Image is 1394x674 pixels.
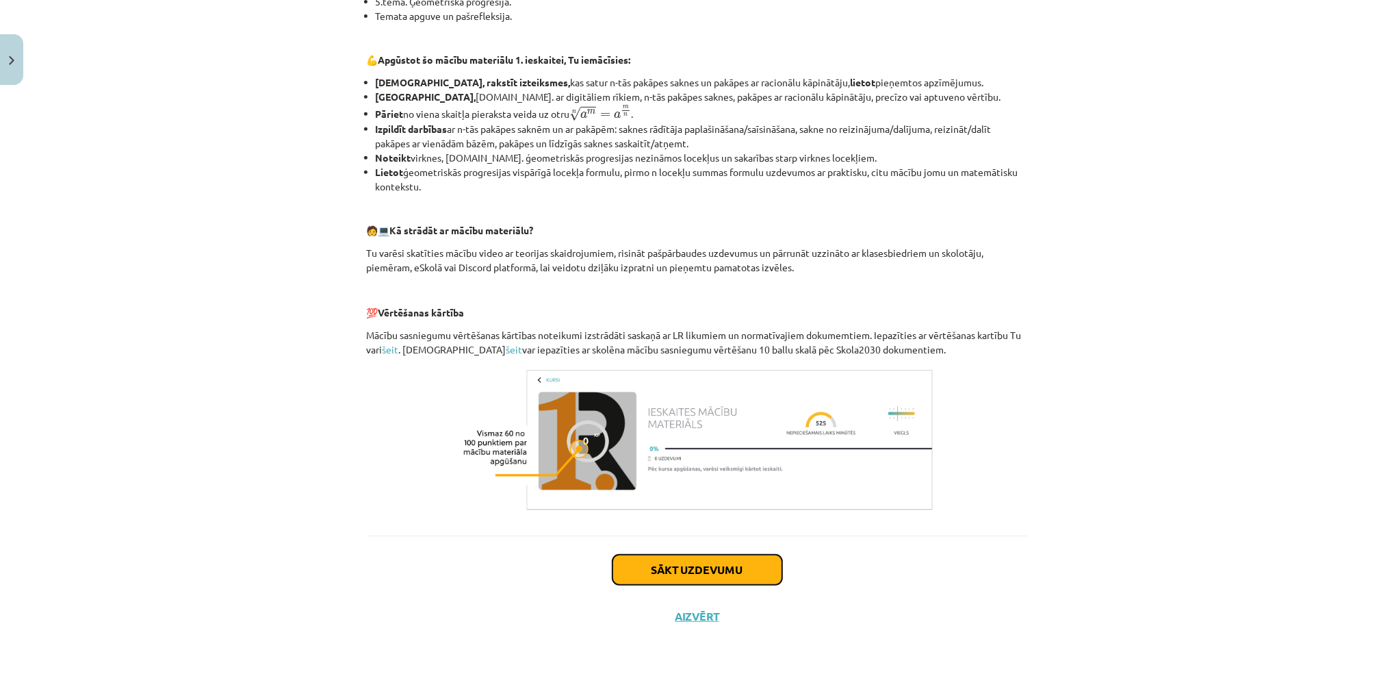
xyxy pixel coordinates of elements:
[378,306,465,319] b: Vērtēšanas kārtība
[9,56,14,65] img: icon-close-lesson-0947bae3869378f0d4975bcd49f059093ad1ed9edebbc8119c70593378902aed.svg
[378,53,631,66] b: Apgūstot šo mācību materiālu 1. ieskaitei, Tu iemācīsies:
[623,113,628,116] span: n
[376,166,404,178] b: Lietot
[506,343,523,355] a: šeit
[588,110,596,114] span: m
[376,165,1028,194] li: ģeometriskās progresijas vispārīgā locekļa formulu, pirmo n locekļu summas formulu uzdevumos ar p...
[376,122,1028,151] li: ar n-tās pakāpes saknēm un ar pakāpēm: saknes rādītāja paplašināšana/saīsināšana, sakne no reizin...
[376,108,404,120] b: Pāriet
[623,105,629,109] span: m
[612,555,782,585] button: Sākt uzdevumu
[570,107,581,121] span: √
[383,343,399,355] a: šeit
[614,112,621,118] span: a
[376,9,1028,23] li: Temata apguve un pašrefleksija.
[376,151,1028,165] li: virknes, [DOMAIN_NAME]. ģeometriskās progresijas nezināmos locekļus un sakarības starp virknes lo...
[367,305,1028,320] p: 💯
[851,76,876,88] b: lietot
[376,123,448,135] b: Izpildīt darbības
[581,112,588,118] span: a
[376,104,1028,122] li: no viena skaitļa pieraksta veida uz otru .
[376,151,411,164] b: Noteikt
[671,610,723,623] button: Aizvērt
[376,76,571,88] b: [DEMOGRAPHIC_DATA], rakstīt izteiksmes,
[390,224,534,236] b: Kā strādāt ar mācību materiālu?
[376,75,1028,90] li: kas satur n-tās pakāpes saknes un pakāpes ar racionālu kāpinātāju, pieņemtos apzīmējumus.
[367,53,1028,67] p: 💪
[367,328,1028,357] p: Mācību sasniegumu vērtēšanas kārtības noteikumi izstrādāti saskaņā ar LR likumiem un normatīvajie...
[376,90,1028,104] li: [DOMAIN_NAME]. ar digitāliem rīkiem, n-tās pakāpes saknes, pakāpes ar racionālu kāpinātāju, precī...
[367,246,1028,275] p: Tu varēsi skatīties mācību video ar teorijas skaidrojumiem, risināt pašpārbaudes uzdevumus un pār...
[367,223,1028,238] p: 🧑 💻
[376,90,476,103] b: [GEOGRAPHIC_DATA],
[600,112,610,118] span: =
